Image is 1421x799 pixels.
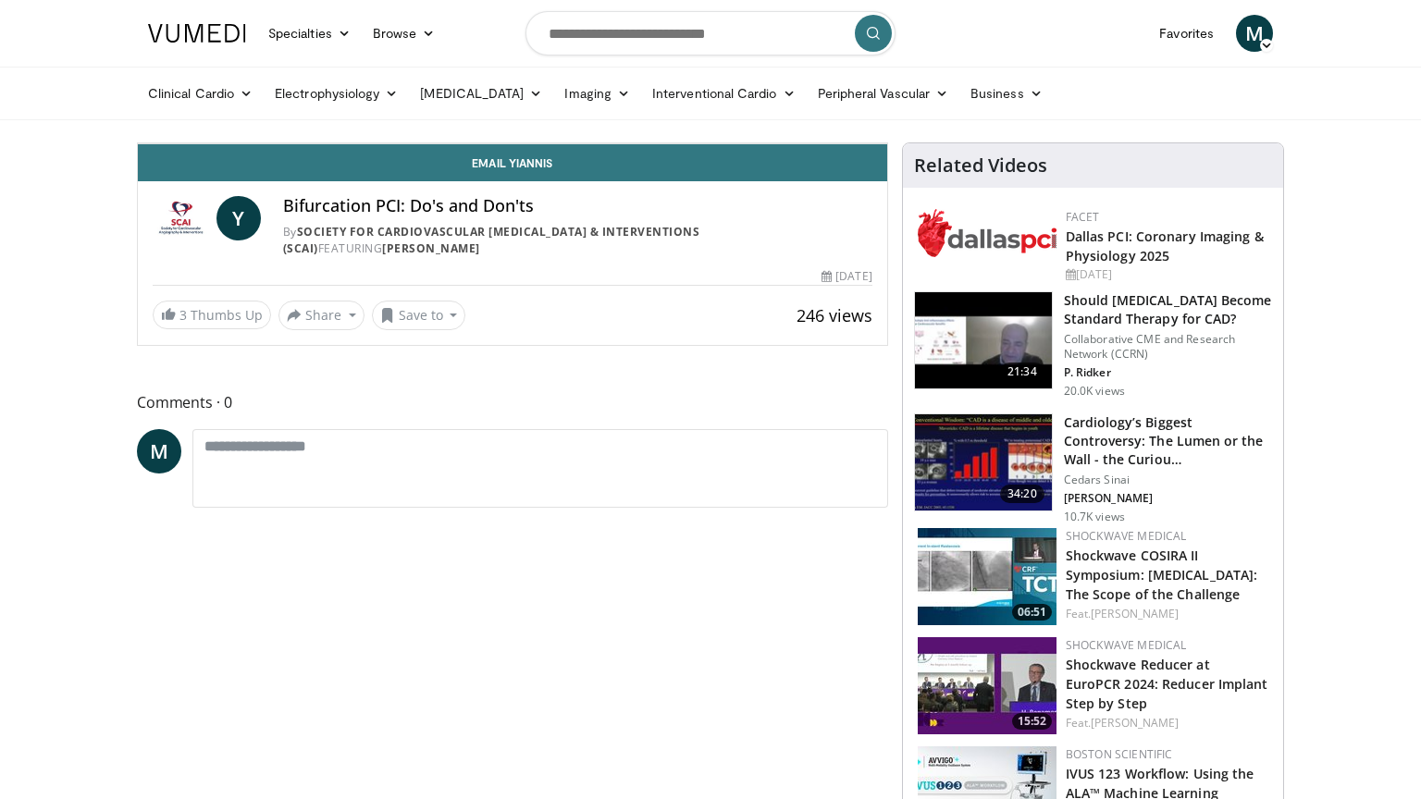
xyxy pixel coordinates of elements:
h4: Bifurcation PCI: Do's and Don'ts [283,196,872,216]
a: Dallas PCI: Coronary Imaging & Physiology 2025 [1066,227,1264,264]
a: Clinical Cardio [137,75,264,112]
span: 34:20 [1000,485,1044,503]
a: Peripheral Vascular [807,75,959,112]
span: 15:52 [1012,713,1052,730]
a: Interventional Cardio [641,75,807,112]
img: c35ce14a-3a80-4fd3-b91e-c59d4b4f33e6.150x105_q85_crop-smart_upscale.jpg [918,528,1056,625]
a: 34:20 Cardiology’s Biggest Controversy: The Lumen or the Wall - the Curiou… Cedars Sinai [PERSON_... [914,413,1272,524]
a: M [137,429,181,473]
a: Shockwave COSIRA II Symposium: [MEDICAL_DATA]: The Scope of the Challenge [1066,547,1258,603]
a: [MEDICAL_DATA] [409,75,553,112]
span: 21:34 [1000,363,1044,381]
a: Email Yiannis [138,144,887,181]
a: [PERSON_NAME] [382,240,480,256]
a: M [1236,15,1273,52]
p: P. Ridker [1064,365,1272,380]
a: 3 Thumbs Up [153,301,271,329]
a: Browse [362,15,447,52]
h3: Cardiology’s Biggest Controversy: The Lumen or the Wall - the Curiou… [1064,413,1272,469]
div: By FEATURING [283,224,872,257]
a: 21:34 Should [MEDICAL_DATA] Become Standard Therapy for CAD? Collaborative CME and Research Netwo... [914,291,1272,399]
div: [DATE] [822,268,871,285]
a: 15:52 [918,637,1056,734]
img: 939357b5-304e-4393-95de-08c51a3c5e2a.png.150x105_q85_autocrop_double_scale_upscale_version-0.2.png [918,209,1056,257]
span: 3 [179,306,187,324]
button: Share [278,301,365,330]
div: [DATE] [1066,266,1268,283]
div: Feat. [1066,606,1268,622]
a: Specialties [257,15,362,52]
a: Business [959,75,1054,112]
span: 246 views [797,304,872,326]
img: fadbcca3-3c72-4f96-a40d-f2c885e80660.150x105_q85_crop-smart_upscale.jpg [918,637,1056,734]
a: Boston Scientific [1066,746,1173,762]
a: [PERSON_NAME] [1091,606,1179,621]
a: Y [216,196,261,240]
video-js: Video Player [138,143,887,144]
div: Feat. [1066,715,1268,731]
img: d453240d-5894-4336-be61-abca2891f366.150x105_q85_crop-smart_upscale.jpg [915,414,1052,510]
a: 06:51 [918,528,1056,625]
a: Shockwave Medical [1066,637,1187,653]
span: Comments 0 [137,390,888,414]
h3: Should [MEDICAL_DATA] Become Standard Therapy for CAD? [1064,291,1272,328]
a: [PERSON_NAME] [1091,715,1179,731]
a: Society for Cardiovascular [MEDICAL_DATA] & Interventions (SCAI) [283,224,700,256]
a: Shockwave Medical [1066,528,1187,544]
img: VuMedi Logo [148,24,246,43]
button: Save to [372,301,466,330]
a: Electrophysiology [264,75,409,112]
p: Cedars Sinai [1064,473,1272,487]
p: 10.7K views [1064,510,1125,524]
a: FACET [1066,209,1100,225]
img: Society for Cardiovascular Angiography & Interventions (SCAI) [153,196,209,240]
a: Imaging [553,75,641,112]
span: 06:51 [1012,604,1052,621]
a: Shockwave Reducer at EuroPCR 2024: Reducer Implant Step by Step [1066,656,1268,712]
p: [PERSON_NAME] [1064,491,1272,506]
p: Collaborative CME and Research Network (CCRN) [1064,332,1272,362]
img: eb63832d-2f75-457d-8c1a-bbdc90eb409c.150x105_q85_crop-smart_upscale.jpg [915,292,1052,388]
p: 20.0K views [1064,384,1125,399]
h4: Related Videos [914,154,1047,177]
a: Favorites [1148,15,1225,52]
input: Search topics, interventions [525,11,896,55]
